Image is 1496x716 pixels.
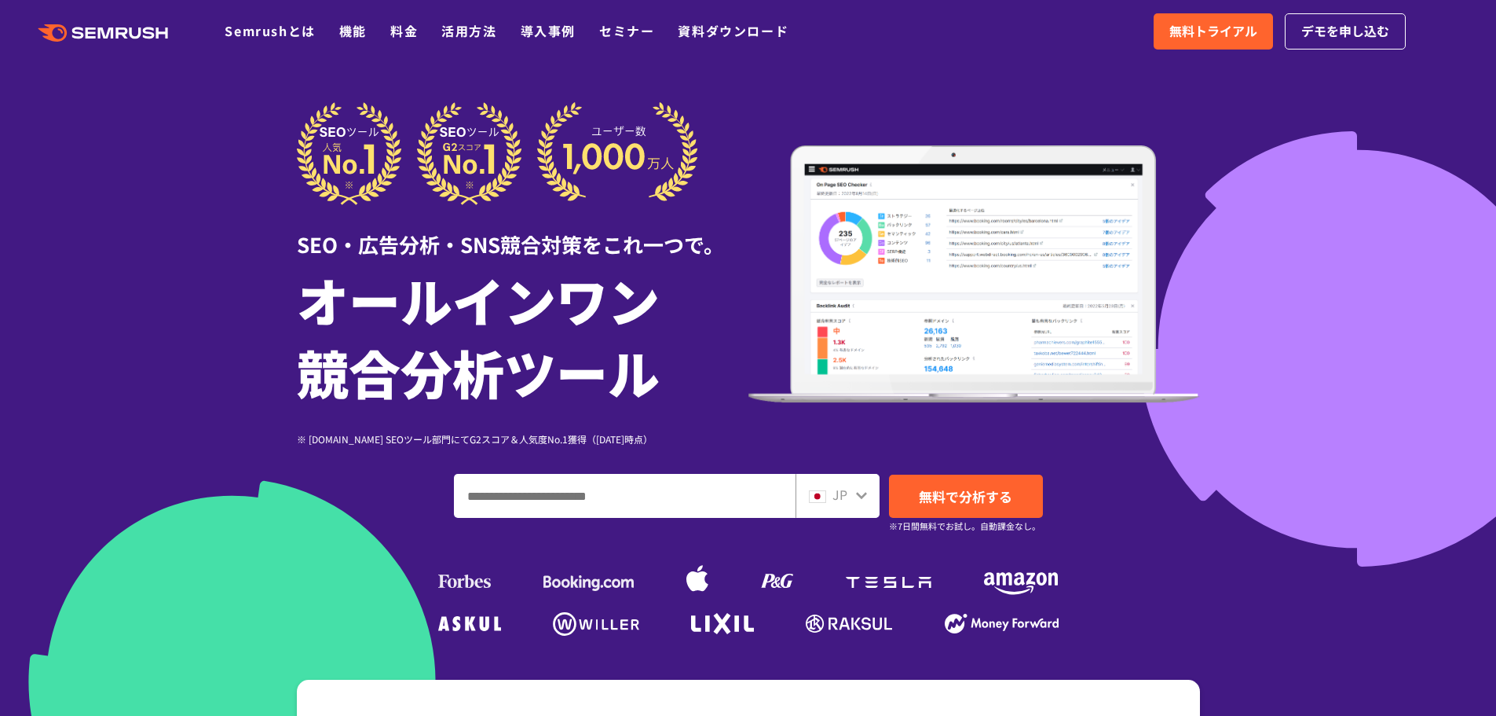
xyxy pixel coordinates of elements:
a: セミナー [599,21,654,40]
span: 無料トライアル [1169,21,1257,42]
span: JP [832,485,847,504]
input: ドメイン、キーワードまたはURLを入力してください [455,475,795,517]
a: 機能 [339,21,367,40]
a: Semrushとは [225,21,315,40]
a: 資料ダウンロード [678,21,788,40]
div: SEO・広告分析・SNS競合対策をこれ一つで。 [297,205,748,259]
span: 無料で分析する [919,487,1012,506]
a: 活用方法 [441,21,496,40]
a: 料金 [390,21,418,40]
h1: オールインワン 競合分析ツール [297,263,748,408]
a: 無料トライアル [1154,13,1273,50]
div: ※ [DOMAIN_NAME] SEOツール部門にてG2スコア＆人気度No.1獲得（[DATE]時点） [297,431,748,446]
a: 無料で分析する [889,475,1043,518]
span: デモを申し込む [1301,21,1389,42]
a: 導入事例 [521,21,576,40]
small: ※7日間無料でお試し。自動課金なし。 [889,519,1041,534]
a: デモを申し込む [1285,13,1406,50]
